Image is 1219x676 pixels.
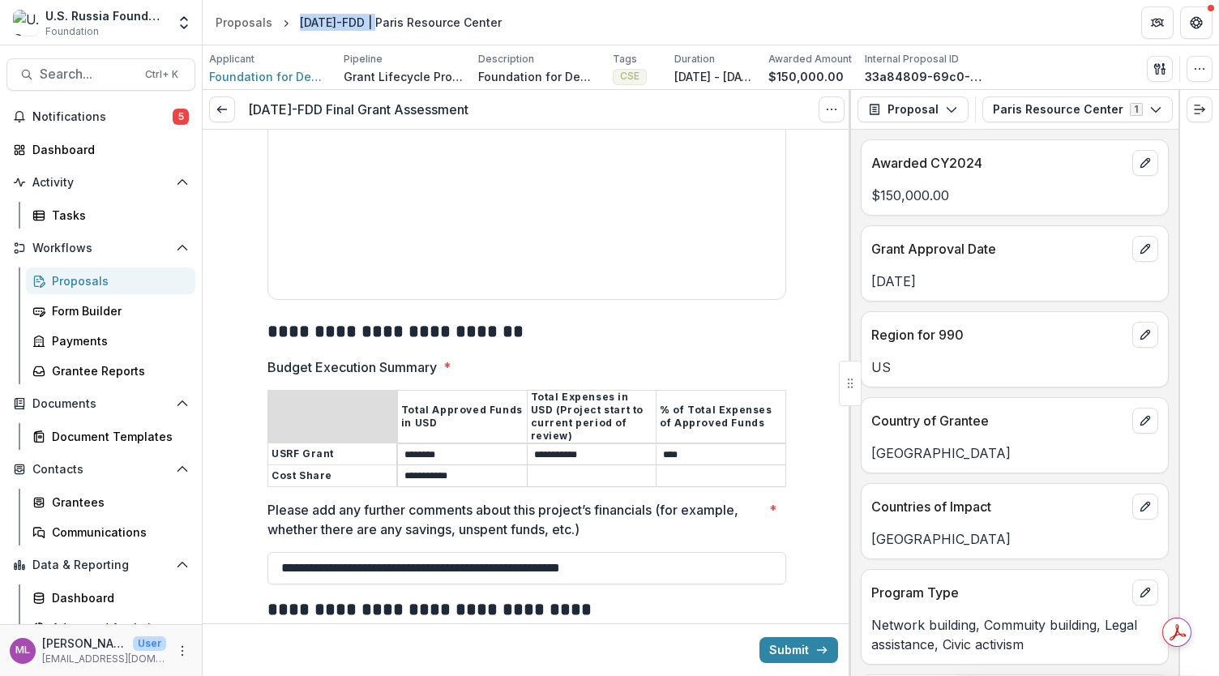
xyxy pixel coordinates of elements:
button: Notifications5 [6,104,195,130]
h3: [DATE]-FDD Final Grant Assessment [248,102,468,118]
p: Tags [613,52,637,66]
button: Options [819,96,845,122]
p: [GEOGRAPHIC_DATA] [871,529,1158,549]
div: [DATE]-FDD | Paris Resource Center [300,14,502,31]
span: Workflows [32,242,169,255]
p: [EMAIL_ADDRESS][DOMAIN_NAME] [42,652,166,666]
p: [DATE] [871,272,1158,291]
a: Tasks [26,202,195,229]
p: User [133,636,166,651]
button: Open Documents [6,391,195,417]
div: Form Builder [52,302,182,319]
p: Region for 990 [871,325,1126,344]
img: U.S. Russia Foundation [13,10,39,36]
button: Submit [759,637,838,663]
div: Dashboard [32,141,182,158]
div: Maria Lvova [15,645,30,656]
div: Dashboard [52,589,182,606]
span: Documents [32,397,169,411]
button: Get Help [1180,6,1213,39]
button: Expand right [1187,96,1213,122]
button: edit [1132,322,1158,348]
p: Description [478,52,534,66]
span: CSE [620,71,639,82]
button: More [173,641,192,661]
a: Grantees [26,489,195,516]
nav: breadcrumb [209,11,508,34]
span: Data & Reporting [32,558,169,572]
span: Search... [40,66,135,82]
p: Awarded CY2024 [871,153,1126,173]
div: Grantees [52,494,182,511]
p: Grant Lifecycle Process [344,68,465,85]
button: Proposal [858,96,969,122]
div: Ctrl + K [142,66,182,83]
button: Open Workflows [6,235,195,261]
p: Program Type [871,583,1126,602]
p: Duration [674,52,715,66]
button: Search... [6,58,195,91]
button: edit [1132,236,1158,262]
div: Proposals [216,14,272,31]
span: Contacts [32,463,169,477]
th: % of Total Expenses of Approved Funds [657,390,786,443]
p: Applicant [209,52,254,66]
span: Notifications [32,110,173,124]
span: Foundation [45,24,99,39]
button: edit [1132,150,1158,176]
p: US [871,357,1158,377]
div: Payments [52,332,182,349]
p: Network building, Commuity building, Legal assistance, Civic activism [871,615,1158,654]
p: $150,000.00 [768,68,844,85]
a: Grantee Reports [26,357,195,384]
div: Tasks [52,207,182,224]
a: Payments [26,327,195,354]
button: edit [1132,408,1158,434]
a: Proposals [209,11,279,34]
th: USRF Grant [268,443,398,465]
p: Please add any further comments about this project’s financials (for example, whether there are a... [267,500,763,539]
p: Foundation for Democratic Development (FDD), in partnership with the Paris-based organizations Ru... [478,68,600,85]
div: Document Templates [52,428,182,445]
p: [DATE] - [DATE] [674,68,755,85]
p: [GEOGRAPHIC_DATA] [871,443,1158,463]
button: Open Data & Reporting [6,552,195,578]
a: Proposals [26,267,195,294]
span: Activity [32,176,169,190]
a: Advanced Analytics [26,614,195,641]
th: Cost Share [268,465,398,487]
button: Open Activity [6,169,195,195]
p: Grant Approval Date [871,239,1126,259]
button: Open entity switcher [173,6,195,39]
div: Proposals [52,272,182,289]
button: Partners [1141,6,1174,39]
p: Budget Execution Summary [267,357,437,377]
p: Pipeline [344,52,383,66]
th: Total Approved Funds in USD [397,390,527,443]
a: Dashboard [6,136,195,163]
button: edit [1132,580,1158,605]
button: Paris Resource Center1 [982,96,1173,122]
p: Internal Proposal ID [865,52,959,66]
button: edit [1132,494,1158,520]
button: Open Contacts [6,456,195,482]
a: Form Builder [26,297,195,324]
p: 33a84809-69c0-4fb3-a7bd-a89149452935 [865,68,986,85]
a: Dashboard [26,584,195,611]
span: 5 [173,109,189,125]
div: Advanced Analytics [52,619,182,636]
div: U.S. Russia Foundation [45,7,166,24]
a: Document Templates [26,423,195,450]
a: Communications [26,519,195,546]
div: Grantee Reports [52,362,182,379]
div: Communications [52,524,182,541]
p: [PERSON_NAME] [42,635,126,652]
th: Total Expenses in USD (Project start to current period of review) [527,390,657,443]
p: Countries of Impact [871,497,1126,516]
a: Foundation for Democratic Development for Russie Libertes and the [PERSON_NAME] Institute [209,68,331,85]
p: Country of Grantee [871,411,1126,430]
p: $150,000.00 [871,186,1158,205]
p: Awarded Amount [768,52,852,66]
